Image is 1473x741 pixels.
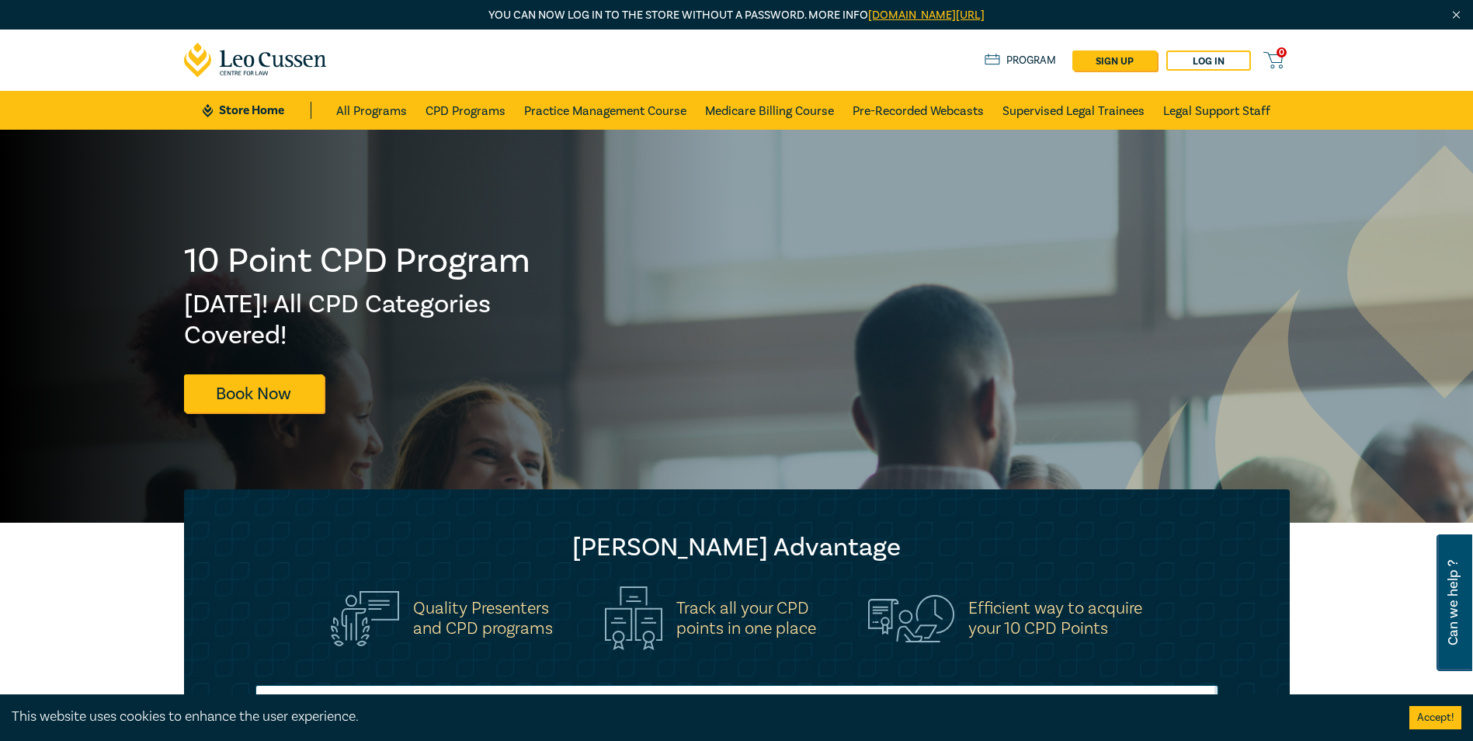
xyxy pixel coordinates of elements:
[426,91,505,130] a: CPD Programs
[868,8,985,23] a: [DOMAIN_NAME][URL]
[184,374,324,412] a: Book Now
[12,707,1386,727] div: This website uses cookies to enhance the user experience.
[1163,91,1270,130] a: Legal Support Staff
[1277,47,1287,57] span: 0
[853,91,984,130] a: Pre-Recorded Webcasts
[1166,50,1251,71] a: Log in
[524,91,686,130] a: Practice Management Course
[968,598,1142,638] h5: Efficient way to acquire your 10 CPD Points
[336,91,407,130] a: All Programs
[1450,9,1463,22] img: Close
[331,591,399,646] img: Quality Presenters<br>and CPD programs
[985,52,1057,69] a: Program
[1072,50,1157,71] a: sign up
[184,7,1290,24] p: You can now log in to the store without a password. More info
[215,532,1259,563] h2: [PERSON_NAME] Advantage
[605,586,662,650] img: Track all your CPD<br>points in one place
[705,91,834,130] a: Medicare Billing Course
[184,241,532,281] h1: 10 Point CPD Program
[1409,706,1461,729] button: Accept cookies
[868,595,954,642] img: Efficient way to acquire<br>your 10 CPD Points
[676,598,816,638] h5: Track all your CPD points in one place
[413,598,553,638] h5: Quality Presenters and CPD programs
[1002,91,1145,130] a: Supervised Legal Trainees
[184,289,532,351] h2: [DATE]! All CPD Categories Covered!
[203,102,311,119] a: Store Home
[1446,544,1461,662] span: Can we help ?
